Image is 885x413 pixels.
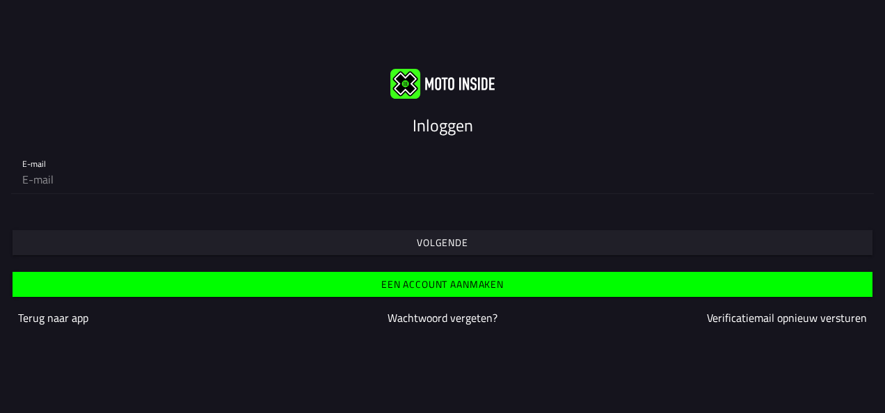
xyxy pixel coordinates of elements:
ion-button: Een account aanmaken [13,272,872,297]
input: E-mail [22,165,863,193]
a: Verificatiemail opnieuw versturen [707,309,867,326]
ion-text: Volgende [417,238,468,248]
a: Terug naar app [18,309,88,326]
ion-text: Inloggen [413,113,473,138]
a: Wachtwoord vergeten? [388,309,497,326]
